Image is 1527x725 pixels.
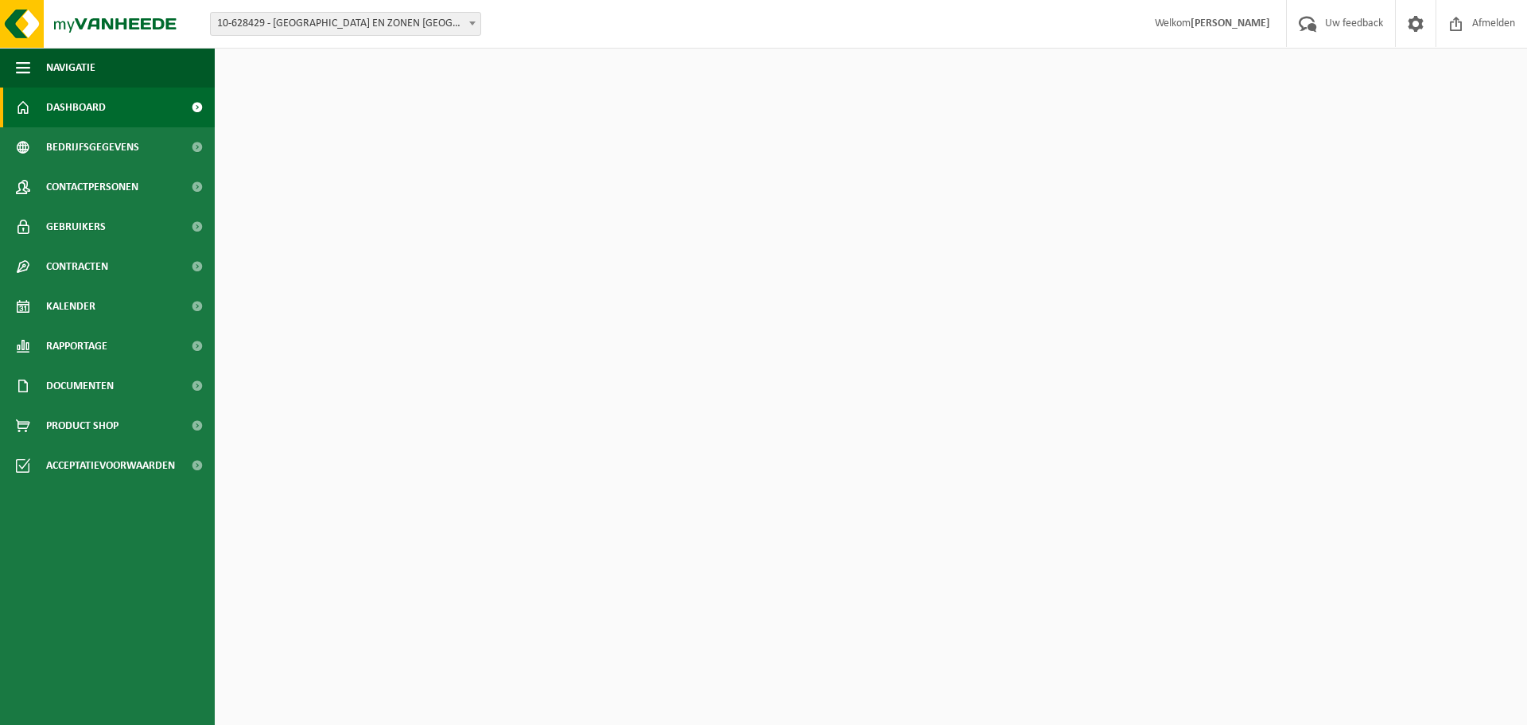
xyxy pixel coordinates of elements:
[1191,18,1270,29] strong: [PERSON_NAME]
[46,88,106,127] span: Dashboard
[46,366,114,406] span: Documenten
[210,12,481,36] span: 10-628429 - CASTELEYN EN ZONEN NV - MEULEBEKE
[46,326,107,366] span: Rapportage
[46,446,175,485] span: Acceptatievoorwaarden
[46,247,108,286] span: Contracten
[46,286,95,326] span: Kalender
[46,167,138,207] span: Contactpersonen
[46,406,119,446] span: Product Shop
[211,13,480,35] span: 10-628429 - CASTELEYN EN ZONEN NV - MEULEBEKE
[46,48,95,88] span: Navigatie
[46,207,106,247] span: Gebruikers
[46,127,139,167] span: Bedrijfsgegevens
